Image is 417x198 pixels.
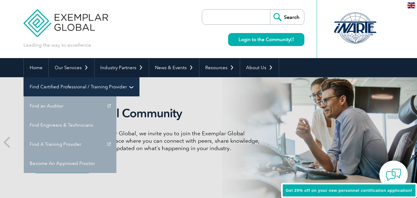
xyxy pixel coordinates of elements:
[199,58,240,77] a: Resources
[24,154,116,173] a: Become An Approved Proctor
[286,188,412,193] span: Get 20% off on your new personnel certification application!
[24,135,116,154] a: Find A Training Provider
[49,58,94,77] a: Our Services
[24,77,139,96] a: Find Certified Professional / Training Provider
[24,96,116,116] a: Find an Auditor
[24,58,48,77] a: Home
[33,106,264,120] h2: Exemplar Global Community
[24,116,116,135] a: Find Engineers & Technicians
[290,38,294,41] img: open_square.png
[33,130,264,152] p: As a valued member of Exemplar Global, we invite you to join the Exemplar Global Community—a fun,...
[228,33,304,46] a: Login to the Community
[270,10,304,24] input: Search
[407,2,415,8] img: en
[240,58,279,77] a: About Us
[149,58,199,77] a: News & Events
[94,58,149,77] a: Industry Partners
[386,167,401,183] img: contact-chat.png
[23,42,91,48] p: Leading the way to excellence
